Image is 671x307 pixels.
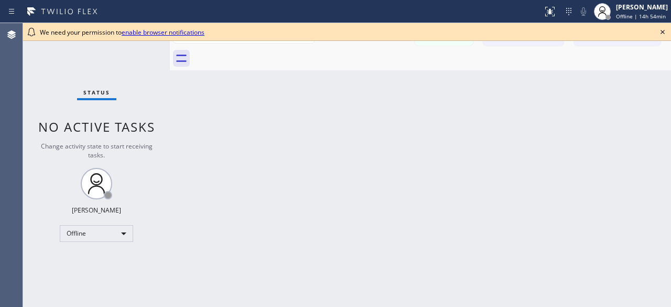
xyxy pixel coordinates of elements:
[616,13,666,20] span: Offline | 14h 54min
[83,89,110,96] span: Status
[38,118,155,135] span: No active tasks
[72,206,121,215] div: [PERSON_NAME]
[40,28,204,37] span: We need your permission to
[60,225,133,242] div: Offline
[41,142,153,160] span: Change activity state to start receiving tasks.
[616,3,668,12] div: [PERSON_NAME]
[122,28,204,37] a: enable browser notifications
[576,4,591,19] button: Mute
